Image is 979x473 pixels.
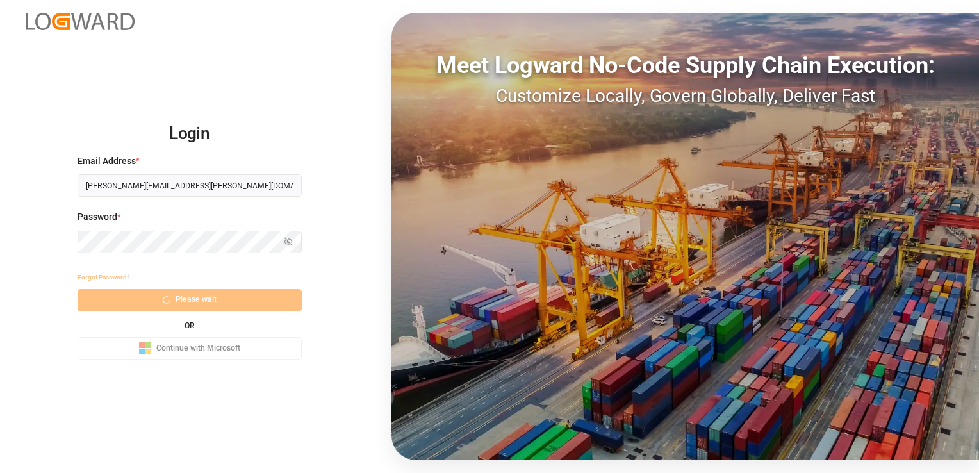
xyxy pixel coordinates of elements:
span: Email Address [78,154,136,168]
span: Password [78,210,117,224]
small: OR [185,322,195,329]
div: Customize Locally, Govern Globally, Deliver Fast [391,83,979,110]
div: Meet Logward No-Code Supply Chain Execution: [391,48,979,83]
input: Enter your email [78,174,302,197]
h2: Login [78,113,302,154]
img: Logward_new_orange.png [26,13,135,30]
